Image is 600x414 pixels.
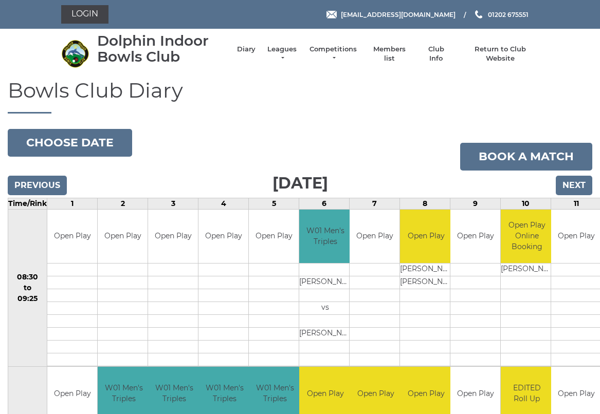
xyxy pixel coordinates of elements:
[98,210,148,264] td: Open Play
[299,210,351,264] td: W01 Men's Triples
[8,79,592,114] h1: Bowls Club Diary
[326,11,337,18] img: Email
[148,198,198,209] td: 3
[475,10,482,18] img: Phone us
[8,176,67,195] input: Previous
[501,198,551,209] td: 10
[237,45,256,54] a: Diary
[450,210,500,264] td: Open Play
[400,264,452,276] td: [PERSON_NAME]
[400,198,450,209] td: 8
[460,143,592,171] a: Book a match
[400,276,452,289] td: [PERSON_NAME]
[47,198,98,209] td: 1
[198,198,249,209] td: 4
[556,176,592,195] input: Next
[299,302,351,315] td: vs
[47,210,97,264] td: Open Play
[501,210,553,264] td: Open Play Online Booking
[326,10,456,20] a: Email [EMAIL_ADDRESS][DOMAIN_NAME]
[341,10,456,18] span: [EMAIL_ADDRESS][DOMAIN_NAME]
[421,45,451,63] a: Club Info
[308,45,358,63] a: Competitions
[299,198,350,209] td: 6
[299,328,351,341] td: [PERSON_NAME]
[501,264,553,276] td: [PERSON_NAME]
[249,198,299,209] td: 5
[474,10,529,20] a: Phone us 01202 675551
[400,210,452,264] td: Open Play
[61,40,89,68] img: Dolphin Indoor Bowls Club
[249,210,299,264] td: Open Play
[8,209,47,367] td: 08:30 to 09:25
[266,45,298,63] a: Leagues
[450,198,501,209] td: 9
[368,45,411,63] a: Members list
[97,33,227,65] div: Dolphin Indoor Bowls Club
[8,198,47,209] td: Time/Rink
[8,129,132,157] button: Choose date
[98,198,148,209] td: 2
[350,210,399,264] td: Open Play
[148,210,198,264] td: Open Play
[461,45,539,63] a: Return to Club Website
[488,10,529,18] span: 01202 675551
[198,210,248,264] td: Open Play
[299,276,351,289] td: [PERSON_NAME]
[350,198,400,209] td: 7
[61,5,108,24] a: Login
